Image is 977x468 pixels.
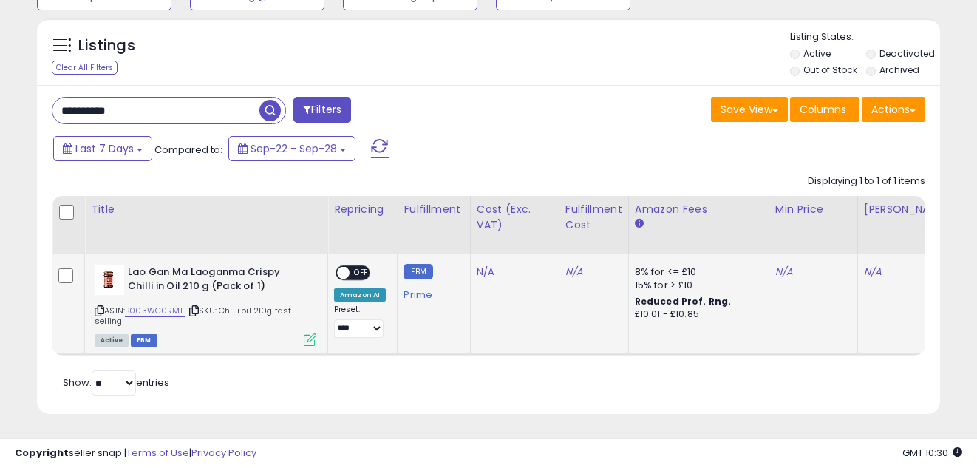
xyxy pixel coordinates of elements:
div: Amazon AI [334,288,386,302]
b: Reduced Prof. Rng. [635,295,732,308]
span: OFF [350,267,373,279]
label: Active [803,47,831,60]
p: Listing States: [790,30,940,44]
div: Preset: [334,305,386,338]
small: Amazon Fees. [635,217,644,231]
span: Last 7 Days [75,141,134,156]
a: Privacy Policy [191,446,256,460]
span: Compared to: [154,143,222,157]
div: Displaying 1 to 1 of 1 items [808,174,925,189]
span: FBM [131,334,157,347]
a: B003WC0RME [125,305,185,317]
button: Save View [711,97,788,122]
label: Deactivated [879,47,935,60]
div: Fulfillment Cost [565,202,622,233]
span: All listings currently available for purchase on Amazon [95,334,129,347]
div: 8% for <= £10 [635,265,758,279]
button: Columns [790,97,859,122]
span: | SKU: Chilli oil 210g fast selling [95,305,292,327]
label: Out of Stock [803,64,857,76]
a: Terms of Use [126,446,189,460]
div: seller snap | | [15,447,256,461]
b: Lao Gan Ma Laoganma Crispy Chilli in Oil 210 g (Pack of 1) [128,265,307,296]
div: Amazon Fees [635,202,763,217]
a: N/A [775,265,793,279]
button: Actions [862,97,925,122]
div: Fulfillment [404,202,463,217]
div: Min Price [775,202,851,217]
div: Repricing [334,202,391,217]
div: Prime [404,283,458,301]
a: N/A [477,265,494,279]
span: Show: entries [63,376,169,390]
h5: Listings [78,35,135,56]
div: [PERSON_NAME] [864,202,952,217]
div: Clear All Filters [52,61,118,75]
strong: Copyright [15,446,69,460]
small: FBM [404,264,432,279]
div: Cost (Exc. VAT) [477,202,553,233]
div: ASIN: [95,265,316,345]
div: Title [91,202,321,217]
a: N/A [864,265,882,279]
img: 41lITnS0wNL._SL40_.jpg [95,265,124,295]
button: Last 7 Days [53,136,152,161]
div: 15% for > £10 [635,279,758,292]
button: Sep-22 - Sep-28 [228,136,355,161]
button: Filters [293,97,351,123]
a: N/A [565,265,583,279]
div: £10.01 - £10.85 [635,308,758,321]
label: Archived [879,64,919,76]
span: 2025-10-6 10:30 GMT [902,446,962,460]
span: Columns [800,102,846,117]
span: Sep-22 - Sep-28 [251,141,337,156]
